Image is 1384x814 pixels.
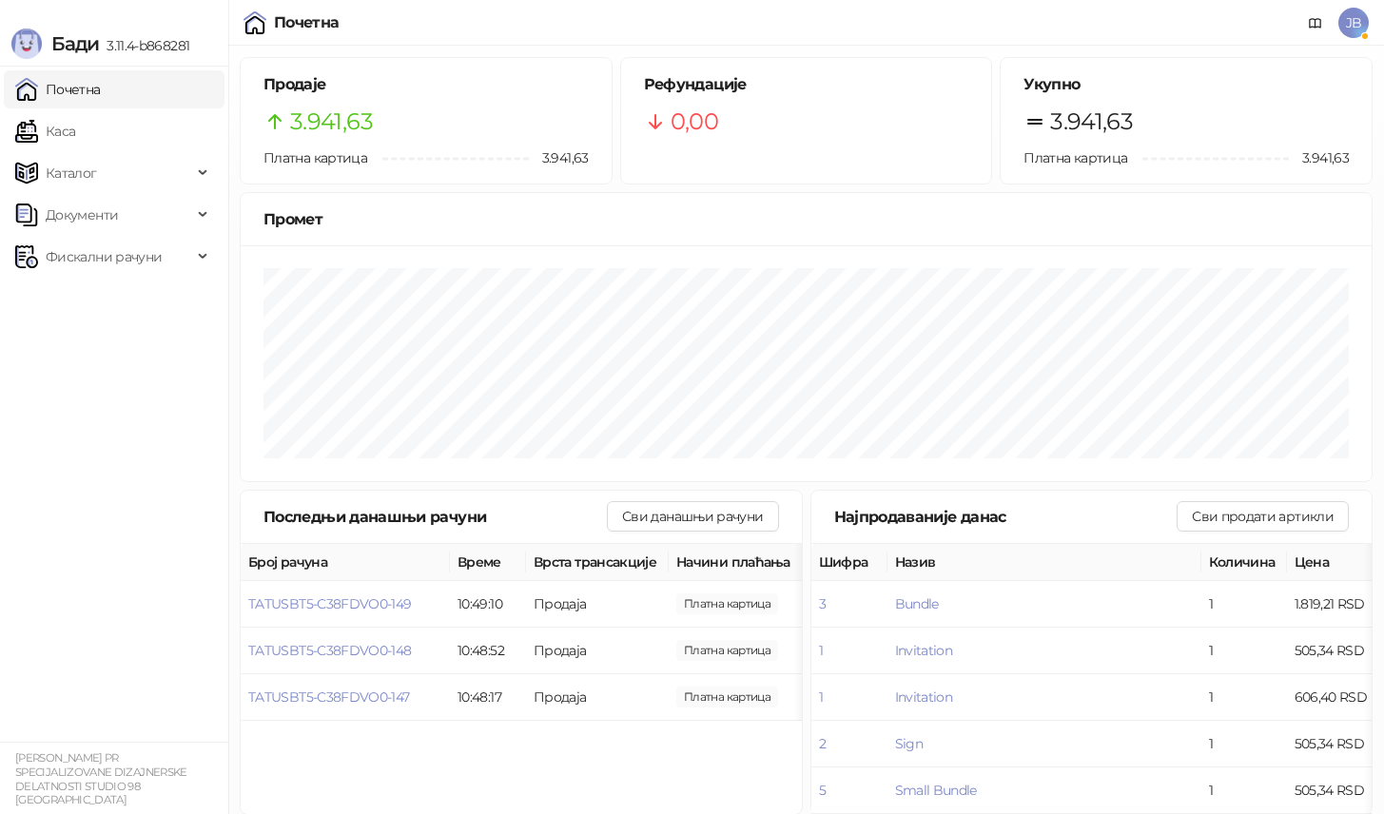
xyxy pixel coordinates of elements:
span: 3.941,63 [1050,104,1133,140]
span: 3.941,63 [290,104,373,140]
button: 1 [819,688,823,706]
button: Сви данашњи рачуни [607,501,778,532]
a: Каса [15,112,75,150]
span: 606,40 [676,593,778,614]
div: Најпродаваније данас [834,505,1178,529]
button: TATUSBT5-C38FDVO0-149 [248,595,412,612]
td: 10:49:10 [450,581,526,628]
td: 10:48:52 [450,628,526,674]
span: Платна картица [1023,149,1127,166]
th: Назив [887,544,1201,581]
h5: Продаје [263,73,589,96]
button: 1 [819,642,823,659]
button: Invitation [895,688,953,706]
th: Број рачуна [241,544,450,581]
td: Продаја [526,628,669,674]
span: Каталог [46,154,97,192]
span: Платна картица [263,149,367,166]
button: Сви продати артикли [1177,501,1349,532]
button: 3 [819,595,826,612]
div: Последњи данашњи рачуни [263,505,607,529]
span: Фискални рачуни [46,238,162,276]
td: 10:48:17 [450,674,526,721]
td: 1 [1201,628,1287,674]
button: Sign [895,735,923,752]
div: Почетна [274,15,340,30]
td: 1 [1201,674,1287,721]
button: 5 [819,782,826,799]
span: 1.516,02 [676,640,778,661]
small: [PERSON_NAME] PR SPECIJALIZOVANE DIZAJNERSKE DELATNOSTI STUDIO 98 [GEOGRAPHIC_DATA] [15,751,187,806]
td: Продаја [526,674,669,721]
span: Бади [51,32,99,55]
a: Почетна [15,70,101,108]
button: Invitation [895,642,953,659]
span: 0,00 [671,104,718,140]
th: Шифра [811,544,887,581]
th: Време [450,544,526,581]
button: Bundle [895,595,939,612]
h5: Укупно [1023,73,1349,96]
span: JB [1338,8,1369,38]
th: Начини плаћања [669,544,859,581]
span: 1.819,21 [676,687,778,707]
td: Продаја [526,581,669,628]
th: Количина [1201,544,1287,581]
td: 1 [1201,721,1287,767]
td: 1 [1201,581,1287,628]
img: Logo [11,29,42,59]
button: Small Bundle [895,782,977,799]
span: 3.11.4-b868281 [99,37,189,54]
button: TATUSBT5-C38FDVO0-148 [248,642,412,659]
button: TATUSBT5-C38FDVO0-147 [248,688,410,706]
span: 3.941,63 [529,147,589,168]
span: 3.941,63 [1289,147,1349,168]
a: Документација [1300,8,1331,38]
div: Промет [263,207,1349,231]
span: Документи [46,196,118,234]
th: Врста трансакције [526,544,669,581]
h5: Рефундације [644,73,969,96]
td: 1 [1201,767,1287,814]
button: 2 [819,735,826,752]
